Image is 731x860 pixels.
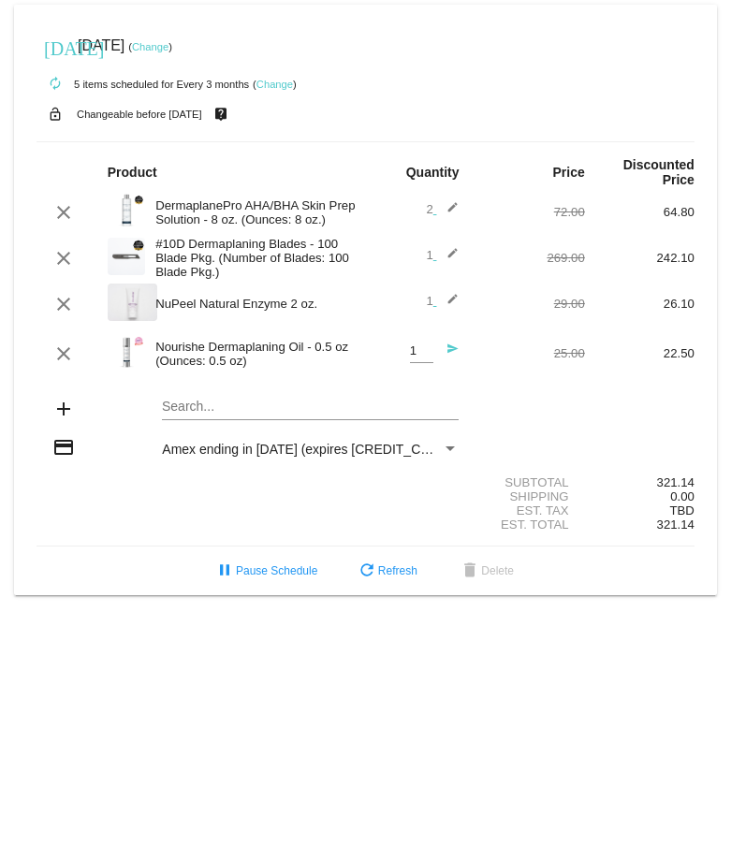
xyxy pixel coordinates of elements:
small: ( ) [128,41,172,52]
button: Delete [444,554,529,588]
img: Cart-Images-24.png [108,192,145,229]
mat-icon: edit [436,293,459,315]
small: ( ) [253,79,297,90]
div: 269.00 [475,251,585,265]
small: Changeable before [DATE] [77,109,202,120]
mat-icon: autorenew [44,73,66,95]
mat-icon: refresh [356,561,378,583]
mat-select: Payment Method [162,442,459,457]
mat-icon: send [436,343,459,365]
div: Est. Tax [475,503,585,517]
mat-icon: clear [52,293,75,315]
span: TBD [670,503,694,517]
button: Pause Schedule [198,554,332,588]
mat-icon: lock_open [44,102,66,126]
mat-icon: credit_card [52,436,75,459]
span: 1 [426,248,459,262]
span: Delete [459,564,514,577]
button: Refresh [341,554,432,588]
mat-icon: edit [436,247,459,270]
strong: Quantity [406,165,460,180]
mat-icon: clear [52,201,75,224]
mat-icon: delete [459,561,481,583]
span: 1 [426,294,459,308]
div: 22.50 [585,346,694,360]
span: 0.00 [670,489,694,503]
div: Subtotal [475,475,585,489]
div: 26.10 [585,297,694,311]
strong: Price [553,165,585,180]
strong: Discounted Price [623,157,694,187]
mat-icon: add [52,398,75,420]
img: RenoPhotographer_%C2%A9MarcelloRostagni2018_HeadshotPhotographyReno_IMG_0584.jpg [108,284,157,321]
div: 242.10 [585,251,694,265]
a: Change [256,79,293,90]
span: Pause Schedule [213,564,317,577]
mat-icon: clear [52,343,75,365]
mat-icon: live_help [210,102,232,126]
div: #10D Dermaplaning Blades - 100 Blade Pkg. (Number of Blades: 100 Blade Pkg.) [146,237,365,279]
mat-icon: [DATE] [44,36,66,58]
mat-icon: clear [52,247,75,270]
span: 321.14 [657,517,694,532]
mat-icon: edit [436,201,459,224]
span: Amex ending in [DATE] (expires [CREDIT_CARD_DATA]) [162,442,496,457]
input: Quantity [410,344,433,358]
div: NuPeel Natural Enzyme 2 oz. [146,297,365,311]
a: Change [132,41,168,52]
div: 72.00 [475,205,585,219]
div: DermaplanePro AHA/BHA Skin Prep Solution - 8 oz. (Ounces: 8 oz.) [146,198,365,226]
div: Est. Total [475,517,585,532]
div: Shipping [475,489,585,503]
div: 64.80 [585,205,694,219]
div: 29.00 [475,297,585,311]
span: 2 [426,202,459,216]
small: 5 items scheduled for Every 3 months [37,79,249,90]
div: Nourishe Dermaplaning Oil - 0.5 oz (Ounces: 0.5 oz) [146,340,365,368]
img: Cart-Images-32.png [108,238,145,275]
mat-icon: pause [213,561,236,583]
span: Refresh [356,564,417,577]
strong: Product [108,165,157,180]
div: 25.00 [475,346,585,360]
img: 5.png [108,333,145,371]
input: Search... [162,400,459,415]
div: 321.14 [585,475,694,489]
